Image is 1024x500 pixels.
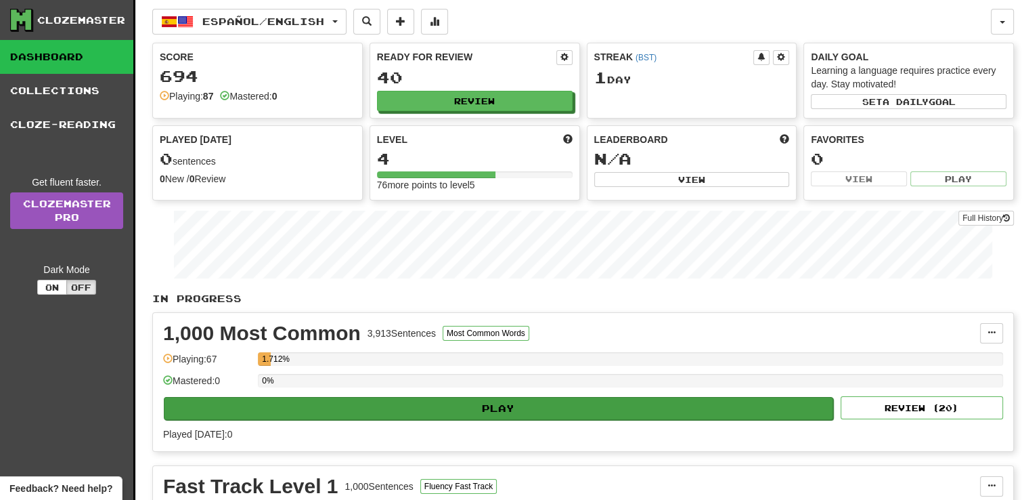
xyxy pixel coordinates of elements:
[66,280,96,295] button: Off
[152,9,347,35] button: Español/English
[164,397,833,420] button: Play
[272,91,277,102] strong: 0
[780,133,789,146] span: This week in points, UTC
[163,352,251,375] div: Playing: 67
[377,150,573,167] div: 4
[811,64,1006,91] div: Learning a language requires practice every day. Stay motivated!
[163,323,361,343] div: 1,000 Most Common
[160,150,355,168] div: sentences
[594,149,631,168] span: N/A
[163,429,232,440] span: Played [DATE]: 0
[811,94,1006,109] button: Seta dailygoal
[811,171,907,186] button: View
[811,150,1006,167] div: 0
[160,68,355,85] div: 694
[353,9,380,35] button: Search sentences
[345,480,414,493] div: 1,000 Sentences
[377,133,407,146] span: Level
[443,326,529,341] button: Most Common Words
[160,149,173,168] span: 0
[958,211,1014,226] button: Full History
[387,9,414,35] button: Add sentence to collection
[377,178,573,192] div: 76 more points to level 5
[636,53,656,62] a: (BST)
[594,133,668,146] span: Leaderboard
[203,91,214,102] strong: 87
[594,68,607,87] span: 1
[594,172,790,187] button: View
[10,263,123,276] div: Dark Mode
[563,133,573,146] span: Score more points to level up
[420,479,497,494] button: Fluency Fast Track
[811,50,1006,64] div: Daily Goal
[160,133,231,146] span: Played [DATE]
[190,173,195,184] strong: 0
[594,50,754,64] div: Streak
[160,173,165,184] strong: 0
[160,172,355,186] div: New / Review
[841,396,1003,419] button: Review (20)
[421,9,448,35] button: More stats
[10,192,123,229] a: ClozemasterPro
[9,482,112,495] span: Open feedback widget
[594,69,790,87] div: Day
[37,14,125,27] div: Clozemaster
[202,16,324,27] span: Español / English
[377,91,573,111] button: Review
[152,292,1014,306] p: In Progress
[910,171,1006,186] button: Play
[37,280,67,295] button: On
[163,374,251,396] div: Mastered: 0
[160,50,355,64] div: Score
[163,476,338,497] div: Fast Track Level 1
[368,327,436,340] div: 3,913 Sentences
[262,352,271,366] div: 1.712%
[377,69,573,86] div: 40
[811,133,1006,146] div: Favorites
[220,89,277,103] div: Mastered:
[377,50,556,64] div: Ready for Review
[10,175,123,189] div: Get fluent faster.
[160,89,213,103] div: Playing:
[883,97,929,106] span: a daily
